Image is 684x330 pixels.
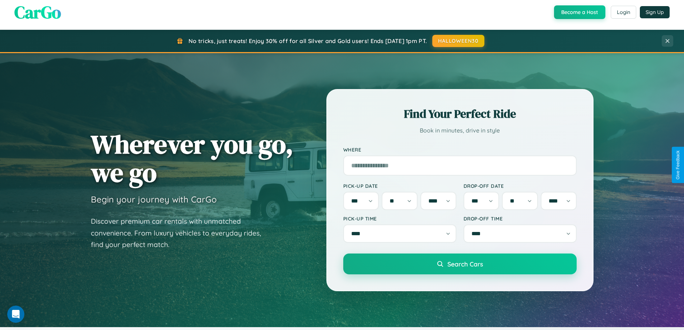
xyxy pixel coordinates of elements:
label: Drop-off Time [464,215,577,222]
button: Become a Host [554,5,605,19]
button: HALLOWEEN30 [432,35,484,47]
div: Give Feedback [675,150,680,180]
span: CarGo [14,0,61,24]
h2: Find Your Perfect Ride [343,106,577,122]
button: Sign Up [640,6,670,18]
label: Pick-up Date [343,183,456,189]
button: Search Cars [343,254,577,274]
span: No tricks, just treats! Enjoy 30% off for all Silver and Gold users! Ends [DATE] 1pm PT. [189,37,427,45]
h3: Begin your journey with CarGo [91,194,217,205]
iframe: Intercom live chat [7,306,24,323]
label: Where [343,147,577,153]
label: Pick-up Time [343,215,456,222]
button: Login [611,6,636,19]
label: Drop-off Date [464,183,577,189]
p: Discover premium car rentals with unmatched convenience. From luxury vehicles to everyday rides, ... [91,215,270,251]
p: Book in minutes, drive in style [343,125,577,136]
h1: Wherever you go, we go [91,130,293,187]
span: Search Cars [447,260,483,268]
